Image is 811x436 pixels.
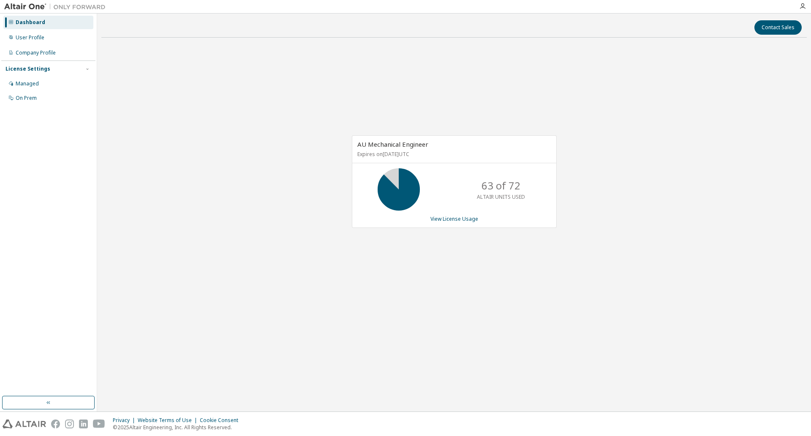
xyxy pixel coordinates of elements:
[113,424,243,431] p: © 2025 Altair Engineering, Inc. All Rights Reserved.
[357,140,428,148] span: AU Mechanical Engineer
[51,420,60,428] img: facebook.svg
[482,178,520,193] p: 63 of 72
[16,80,39,87] div: Managed
[93,420,105,428] img: youtube.svg
[4,3,110,11] img: Altair One
[5,66,50,72] div: License Settings
[16,49,56,56] div: Company Profile
[430,215,478,222] a: View License Usage
[16,34,44,41] div: User Profile
[65,420,74,428] img: instagram.svg
[79,420,88,428] img: linkedin.svg
[357,151,549,158] p: Expires on [DATE] UTC
[138,417,200,424] div: Website Terms of Use
[3,420,46,428] img: altair_logo.svg
[754,20,802,35] button: Contact Sales
[16,95,37,101] div: On Prem
[477,193,525,200] p: ALTAIR UNITS USED
[16,19,45,26] div: Dashboard
[200,417,243,424] div: Cookie Consent
[113,417,138,424] div: Privacy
